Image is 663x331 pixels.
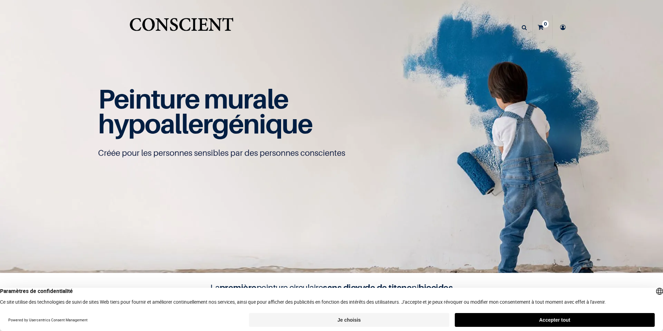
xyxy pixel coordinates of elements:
[98,83,288,115] span: Peinture murale
[542,20,549,27] sup: 0
[533,15,552,39] a: 0
[98,107,313,140] span: hypoallergénique
[419,282,453,293] b: biocides
[128,14,235,41] img: Conscient
[98,148,565,159] p: Créée pour les personnes sensibles par des personnes conscientes
[193,281,470,294] h4: La peinture circulaire ni
[220,282,257,293] b: première
[128,14,235,41] a: Logo of Conscient
[323,282,412,293] b: sans dioxyde de titane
